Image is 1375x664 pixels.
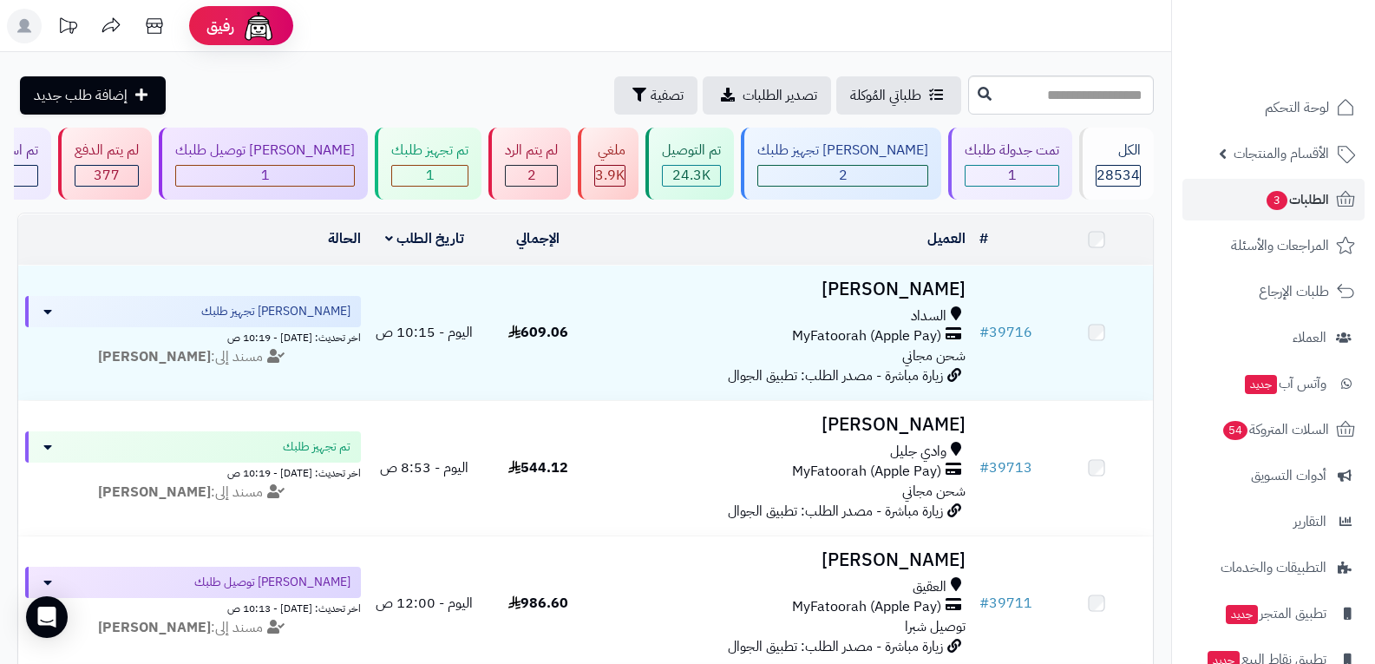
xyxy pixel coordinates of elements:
[380,457,468,478] span: اليوم - 8:53 ص
[945,128,1076,200] a: تمت جدولة طلبك 1
[965,141,1059,161] div: تمت جدولة طلبك
[1182,547,1365,588] a: التطبيقات والخدمات
[426,165,435,186] span: 1
[890,442,946,462] span: وادي جليل
[672,165,710,186] span: 24.3K
[1182,455,1365,496] a: أدوات التسويق
[1245,375,1277,394] span: جديد
[737,128,945,200] a: [PERSON_NAME] تجهيز طلبك 2
[602,415,966,435] h3: [PERSON_NAME]
[155,128,371,200] a: [PERSON_NAME] توصيل طلبك 1
[1008,165,1017,186] span: 1
[283,438,350,456] span: تم تجهيز طلبك
[508,322,568,343] span: 609.06
[25,598,361,616] div: اخر تحديث: [DATE] - 10:13 ص
[979,457,1032,478] a: #39713
[527,165,536,186] span: 2
[55,128,155,200] a: لم يتم الدفع 377
[663,166,720,186] div: 24269
[728,501,943,522] span: زيارة مباشرة - مصدر الطلب: تطبيق الجوال
[595,165,625,186] span: 3.9K
[1182,363,1365,404] a: وآتس آبجديد
[26,596,68,638] div: Open Intercom Messenger
[927,228,966,249] a: العميل
[94,165,120,186] span: 377
[602,279,966,299] h3: [PERSON_NAME]
[98,617,211,638] strong: [PERSON_NAME]
[25,463,361,481] div: اخر تحديث: [DATE] - 10:19 ص
[485,128,574,200] a: لم يتم الرد 2
[1221,417,1329,442] span: السلات المتروكة
[1231,233,1329,258] span: المراجعات والأسئلة
[1182,593,1365,634] a: تطبيق المتجرجديد
[662,141,721,161] div: تم التوصيل
[1182,225,1365,266] a: المراجعات والأسئلة
[792,326,941,346] span: MyFatoorah (Apple Pay)
[506,166,557,186] div: 2
[1265,95,1329,120] span: لوحة التحكم
[261,165,270,186] span: 1
[979,457,989,478] span: #
[176,166,354,186] div: 1
[757,141,928,161] div: [PERSON_NAME] تجهيز طلبك
[98,346,211,367] strong: [PERSON_NAME]
[175,141,355,161] div: [PERSON_NAME] توصيل طلبك
[594,141,625,161] div: ملغي
[12,483,374,503] div: مسند إلى:
[508,457,568,478] span: 544.12
[966,166,1058,186] div: 1
[979,322,1032,343] a: #39716
[392,166,468,186] div: 1
[574,128,642,200] a: ملغي 3.9K
[1293,510,1326,534] span: التقارير
[850,85,921,106] span: طلباتي المُوكلة
[602,550,966,570] h3: [PERSON_NAME]
[371,128,485,200] a: تم تجهيز طلبك 1
[728,636,943,657] span: زيارة مباشرة - مصدر الطلب: تطبيق الجوال
[206,16,234,36] span: رفيق
[194,574,350,591] span: [PERSON_NAME] توصيل طلبك
[839,165,848,186] span: 2
[12,618,374,638] div: مسند إلى:
[1265,187,1329,212] span: الطلبات
[376,593,473,614] span: اليوم - 12:00 ص
[1182,317,1365,358] a: العملاء
[743,85,817,106] span: تصدير الطلبات
[376,322,473,343] span: اليوم - 10:15 ص
[1243,371,1326,396] span: وآتس آب
[1182,87,1365,128] a: لوحة التحكم
[1182,409,1365,450] a: السلات المتروكة54
[792,597,941,617] span: MyFatoorah (Apple Pay)
[75,166,138,186] div: 377
[614,76,697,115] button: تصفية
[516,228,560,249] a: الإجمالي
[385,228,464,249] a: تاريخ الطلب
[34,85,128,106] span: إضافة طلب جديد
[911,306,946,326] span: السداد
[505,141,558,161] div: لم يتم الرد
[1076,128,1157,200] a: الكل28534
[1097,165,1140,186] span: 28534
[595,166,625,186] div: 3880
[1293,325,1326,350] span: العملاء
[902,481,966,502] span: شحن مجاني
[1224,602,1326,626] span: تطبيق المتجر
[98,482,211,503] strong: [PERSON_NAME]
[1251,463,1326,488] span: أدوات التسويق
[75,141,139,161] div: لم يتم الدفع
[1096,141,1141,161] div: الكل
[1182,179,1365,220] a: الطلبات3
[1234,141,1329,166] span: الأقسام والمنتجات
[25,327,361,345] div: اخر تحديث: [DATE] - 10:19 ص
[1257,43,1359,79] img: logo-2.png
[241,9,276,43] img: ai-face.png
[46,9,89,48] a: تحديثات المنصة
[1226,605,1258,624] span: جديد
[902,345,966,366] span: شحن مجاني
[728,365,943,386] span: زيارة مباشرة - مصدر الطلب: تطبيق الجوال
[12,347,374,367] div: مسند إلى:
[1221,556,1326,580] span: التطبيقات والخدمات
[201,303,350,320] span: [PERSON_NAME] تجهيز طلبك
[836,76,961,115] a: طلباتي المُوكلة
[979,322,989,343] span: #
